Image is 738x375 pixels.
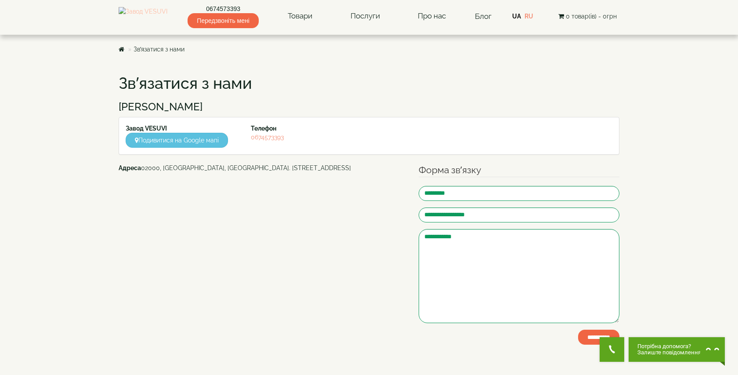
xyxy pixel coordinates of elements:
[188,13,258,28] span: Передзвоніть мені
[512,13,521,20] a: UA
[119,164,141,171] b: Адреса
[126,133,228,148] a: Подивитися на Google мапі
[629,337,725,362] button: Chat button
[566,13,617,20] span: 0 товар(ів) - 0грн
[119,7,167,25] img: Завод VESUVI
[251,134,284,141] a: 0674573393
[600,337,624,362] button: Get Call button
[637,350,701,356] span: Залиште повідомлення
[119,164,405,172] address: 02000, [GEOGRAPHIC_DATA], [GEOGRAPHIC_DATA]. [STREET_ADDRESS]
[134,46,184,53] a: Зв’язатися з нами
[556,11,619,21] button: 0 товар(ів) - 0грн
[251,125,276,132] strong: Телефон
[279,6,321,26] a: Товари
[119,75,619,92] h1: Зв’язатися з нами
[119,101,619,113] h3: [PERSON_NAME]
[342,6,389,26] a: Послуги
[188,4,258,13] a: 0674573393
[637,343,701,350] span: Потрібна допомога?
[409,6,455,26] a: Про нас
[419,164,620,177] legend: Форма зв’язку
[126,125,167,132] strong: Завод VESUVI
[525,13,533,20] a: RU
[475,12,492,21] a: Блог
